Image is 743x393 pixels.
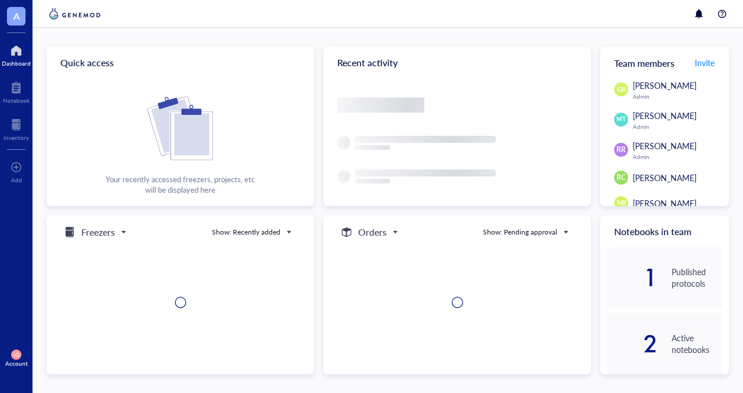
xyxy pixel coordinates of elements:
[106,174,255,195] div: Your recently accessed freezers, projects, etc will be displayed here
[3,97,30,104] div: Notebook
[694,53,715,72] button: Invite
[81,225,115,239] h5: Freezers
[5,360,28,367] div: Account
[633,153,722,160] div: Admin
[46,46,314,79] div: Quick access
[607,268,658,287] div: 1
[616,199,626,207] span: MR
[607,334,658,353] div: 2
[633,80,697,91] span: [PERSON_NAME]
[11,176,22,183] div: Add
[3,78,30,104] a: Notebook
[695,57,715,68] span: Invite
[3,116,29,141] a: Inventory
[323,46,591,79] div: Recent activity
[483,227,557,237] div: Show: Pending approval
[2,60,31,67] div: Dashboard
[212,227,280,237] div: Show: Recently added
[672,332,722,355] div: Active notebooks
[633,123,722,130] div: Admin
[616,85,626,95] span: GB
[2,41,31,67] a: Dashboard
[633,140,697,152] span: [PERSON_NAME]
[3,134,29,141] div: Inventory
[633,172,697,183] span: [PERSON_NAME]
[633,110,697,121] span: [PERSON_NAME]
[616,115,625,124] span: MT
[13,351,19,358] span: IG
[13,9,20,23] span: A
[147,96,213,160] img: Cf+DiIyRRx+BTSbnYhsZzE9to3+AfuhVxcka4spAAAAAElFTkSuQmCC
[672,266,722,289] div: Published protocols
[600,215,729,247] div: Notebooks in team
[633,93,722,100] div: Admin
[46,7,103,21] img: genemod-logo
[616,172,626,183] span: RC
[616,145,626,155] span: RR
[633,197,697,209] span: [PERSON_NAME]
[358,225,387,239] h5: Orders
[600,46,729,79] div: Team members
